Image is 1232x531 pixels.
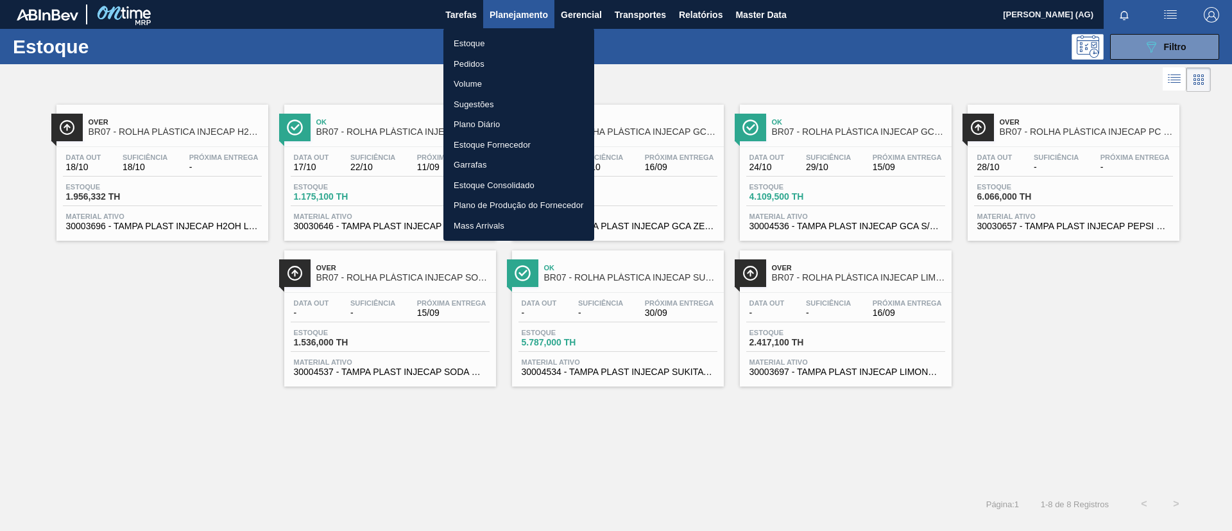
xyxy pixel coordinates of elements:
[443,114,594,135] a: Plano Diário
[443,135,594,155] a: Estoque Fornecedor
[443,33,594,54] a: Estoque
[443,54,594,74] a: Pedidos
[443,155,594,175] a: Garrafas
[443,195,594,216] a: Plano de Produção do Fornecedor
[443,74,594,94] a: Volume
[443,216,594,236] a: Mass Arrivals
[443,94,594,115] a: Sugestões
[443,175,594,196] a: Estoque Consolidado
